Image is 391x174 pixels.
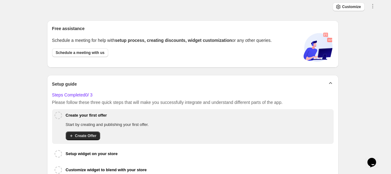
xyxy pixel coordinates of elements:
button: Customize [333,2,365,11]
h6: Create your first offer [66,112,107,118]
h6: Customize widget to blend with your store [66,167,147,173]
span: Customize [342,4,361,9]
span: setup process, creating discounts, widget customization [115,38,232,43]
span: Schedule a meeting with us [56,50,104,55]
button: Setup widget on your store [66,148,331,160]
p: Schedule a meeting for help with or any other queries. [52,37,272,43]
h6: Steps Completed 0 / 3 [52,92,334,98]
span: Free assistance [52,25,85,32]
span: Setup guide [52,81,77,87]
h6: Setup widget on your store [66,151,118,157]
p: Please follow these three quick steps that will make you successfully integrate and understand di... [52,99,334,105]
a: Schedule a meeting with us [52,48,108,57]
span: Create Offer [75,133,96,138]
button: Create Offer [66,132,100,140]
button: Create your first offer [66,109,331,122]
img: book-call-DYLe8nE5.svg [303,32,334,63]
iframe: chat widget [365,149,385,168]
p: Start by creating and publishing your first offer. [66,122,330,128]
